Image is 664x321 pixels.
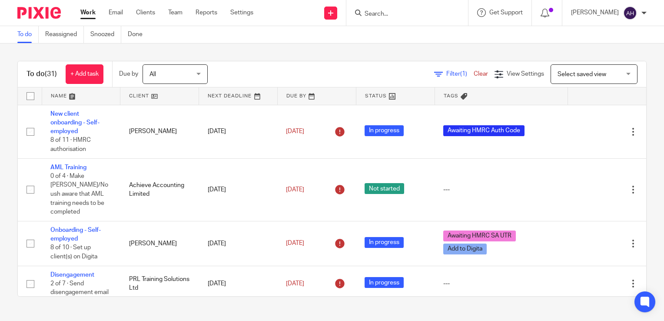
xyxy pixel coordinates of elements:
a: Clear [474,71,488,77]
span: All [149,71,156,77]
a: Team [168,8,183,17]
span: In progress [365,237,404,248]
a: Onboarding - Self-employed [50,227,101,242]
h1: To do [27,70,57,79]
span: (1) [460,71,467,77]
span: Get Support [489,10,523,16]
span: Add to Digita [443,244,487,254]
span: (31) [45,70,57,77]
span: In progress [365,125,404,136]
a: Disengagement [50,272,94,278]
span: Not started [365,183,404,194]
td: [DATE] [199,158,278,221]
p: [PERSON_NAME] [571,8,619,17]
span: Awaiting HMRC SA UTR [443,231,516,241]
img: svg%3E [623,6,637,20]
span: [DATE] [286,128,304,134]
a: Clients [136,8,155,17]
a: Email [109,8,123,17]
a: Snoozed [90,26,121,43]
td: Achieve Accounting Limited [120,158,199,221]
td: [PERSON_NAME] [120,221,199,266]
a: Reports [196,8,217,17]
span: Filter [446,71,474,77]
img: Pixie [17,7,61,19]
p: Due by [119,70,138,78]
a: New client onboarding - Self-employed [50,111,100,135]
div: --- [443,185,559,194]
span: Awaiting HMRC Auth Code [443,125,525,136]
input: Search [364,10,442,18]
td: PRL Training Solutions Ltd [120,266,199,301]
span: [DATE] [286,281,304,287]
a: Settings [230,8,253,17]
td: [DATE] [199,221,278,266]
span: 0 of 4 · Make [PERSON_NAME]/Noush aware that AML training needs to be completed [50,173,108,215]
span: 2 of 7 · Send disengagement email [50,281,109,296]
span: In progress [365,277,404,288]
td: [PERSON_NAME] [120,105,199,158]
a: Done [128,26,149,43]
span: 8 of 10 · Set up client(s) on Digita [50,245,97,260]
span: Tags [444,94,458,98]
span: 8 of 11 · HMRC authorisation [50,137,91,153]
td: [DATE] [199,266,278,301]
a: To do [17,26,39,43]
a: AML Training [50,164,86,171]
td: [DATE] [199,105,278,158]
span: View Settings [507,71,544,77]
span: [DATE] [286,241,304,247]
a: + Add task [66,64,103,84]
span: Select saved view [558,71,606,77]
div: --- [443,279,559,288]
a: Work [80,8,96,17]
a: Reassigned [45,26,84,43]
span: [DATE] [286,187,304,193]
